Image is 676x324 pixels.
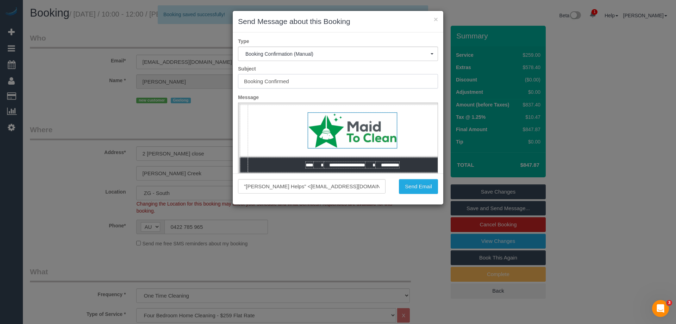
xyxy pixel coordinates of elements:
[666,300,672,306] span: 3
[238,103,438,213] iframe: Rich Text Editor, editor1
[399,179,438,194] button: Send Email
[238,16,438,27] h3: Send Message about this Booking
[652,300,669,317] iframe: Intercom live chat
[238,74,438,88] input: Subject
[245,51,431,57] span: Booking Confirmation (Manual)
[233,38,443,45] label: Type
[233,94,443,101] label: Message
[238,47,438,61] button: Booking Confirmation (Manual)
[434,16,438,23] button: ×
[233,65,443,72] label: Subject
